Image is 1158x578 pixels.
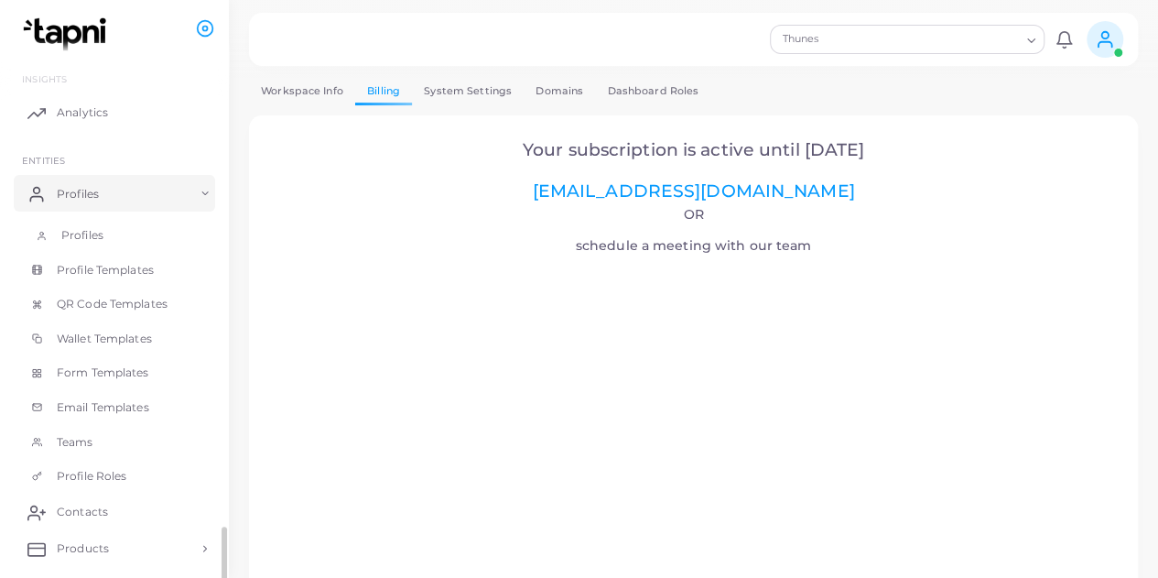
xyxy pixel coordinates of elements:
[22,73,67,84] span: INSIGHTS
[22,155,65,166] span: ENTITIES
[61,227,103,244] span: Profiles
[57,399,149,416] span: Email Templates
[914,29,1020,49] input: Search for option
[14,355,215,390] a: Form Templates
[14,459,215,494] a: Profile Roles
[595,78,710,104] a: Dashboard Roles
[523,139,864,160] span: Your subscription is active until [DATE]
[57,296,168,312] span: QR Code Templates
[14,322,215,356] a: Wallet Templates
[412,78,524,104] a: System Settings
[14,390,215,425] a: Email Templates
[16,17,118,51] img: logo
[57,434,93,451] span: Teams
[532,180,854,202] a: [EMAIL_ADDRESS][DOMAIN_NAME]
[57,331,152,347] span: Wallet Templates
[57,504,108,520] span: Contacts
[14,287,215,322] a: QR Code Templates
[14,425,215,460] a: Teams
[14,530,215,567] a: Products
[57,186,99,202] span: Profiles
[57,262,154,278] span: Profile Templates
[14,94,215,131] a: Analytics
[57,540,109,557] span: Products
[524,78,595,104] a: Domains
[14,175,215,212] a: Profiles
[275,207,1113,254] h4: schedule a meeting with our team
[249,78,355,104] a: Workspace Info
[57,365,149,381] span: Form Templates
[780,30,913,49] span: Thunes
[57,104,108,121] span: Analytics
[770,25,1044,54] div: Search for option
[57,468,126,485] span: Profile Roles
[355,78,412,104] a: Billing
[683,206,703,223] span: Or
[14,218,215,253] a: Profiles
[14,253,215,288] a: Profile Templates
[14,494,215,530] a: Contacts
